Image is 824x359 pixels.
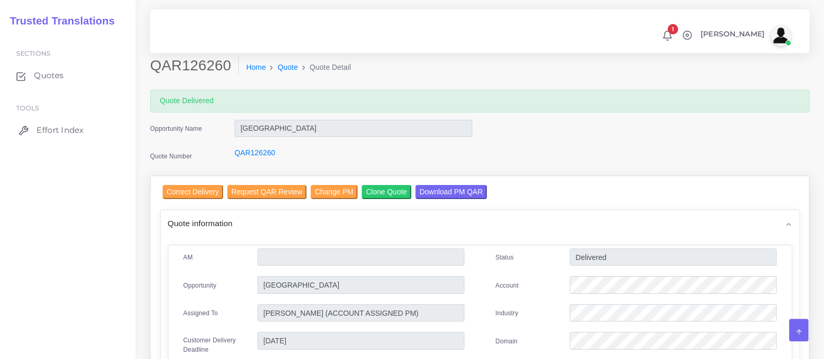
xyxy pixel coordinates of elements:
[161,210,800,237] div: Quote information
[246,62,266,73] a: Home
[3,15,115,27] h2: Trusted Translations
[150,152,192,161] label: Quote Number
[362,185,411,199] input: Clone Quote
[496,253,514,262] label: Status
[16,104,40,112] span: Tools
[168,217,233,229] span: Quote information
[695,25,795,46] a: [PERSON_NAME]avatar
[298,62,351,73] li: Quote Detail
[3,13,115,30] a: Trusted Translations
[183,281,217,290] label: Opportunity
[496,337,518,346] label: Domain
[770,25,791,46] img: avatar
[8,65,128,86] a: Quotes
[183,253,193,262] label: AM
[36,125,83,136] span: Effort Index
[150,90,809,113] div: Quote Delivered
[8,119,128,141] a: Effort Index
[183,336,242,354] label: Customer Delivery Deadline
[183,308,218,318] label: Assigned To
[668,24,678,34] span: 1
[150,124,202,133] label: Opportunity Name
[700,30,765,38] span: [PERSON_NAME]
[496,308,519,318] label: Industry
[150,57,239,75] h2: QAR126260
[257,304,464,322] input: pm
[496,281,519,290] label: Account
[278,62,298,73] a: Quote
[658,30,677,41] a: 1
[34,70,64,81] span: Quotes
[227,185,306,199] input: Request QAR Review
[415,185,487,199] input: Download PM QAR
[16,49,51,57] span: Sections
[311,185,358,199] input: Change PM
[163,185,223,199] input: Correct Delivery
[235,148,275,157] a: QAR126260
